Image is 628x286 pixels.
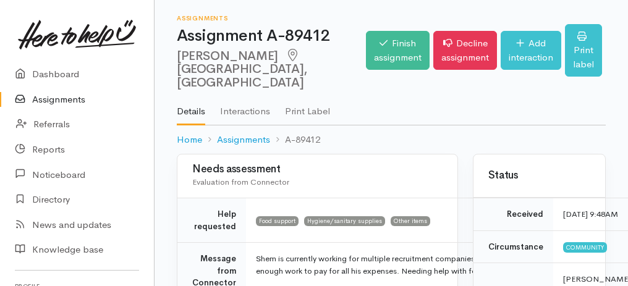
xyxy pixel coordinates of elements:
[285,90,330,124] a: Print Label
[177,15,366,22] h6: Assignments
[192,164,443,175] h3: Needs assessment
[473,198,553,231] td: Received
[256,253,566,277] p: Shem is currently working for multiple recruitment companies but still not receiving enough work ...
[563,242,607,252] span: Community
[501,31,561,70] a: Add interaction
[177,49,366,90] h2: [PERSON_NAME]
[563,209,618,219] time: [DATE] 9:48AM
[177,125,606,154] nav: breadcrumb
[270,133,320,147] li: A-89412
[473,230,553,263] td: Circumstance
[433,31,497,70] a: Decline assignment
[256,216,299,226] span: Food support
[304,216,385,226] span: Hygiene/sanitary supplies
[192,177,289,187] span: Evaluation from Connector
[488,170,590,182] h3: Status
[217,133,270,147] a: Assignments
[220,90,270,124] a: Interactions
[177,198,246,243] td: Help requested
[177,133,202,147] a: Home
[177,48,307,90] span: [GEOGRAPHIC_DATA], [GEOGRAPHIC_DATA]
[565,24,602,77] a: Print label
[391,216,430,226] span: Other items
[366,31,430,70] a: Finish assignment
[177,27,366,45] h1: Assignment A-89412
[177,90,205,125] a: Details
